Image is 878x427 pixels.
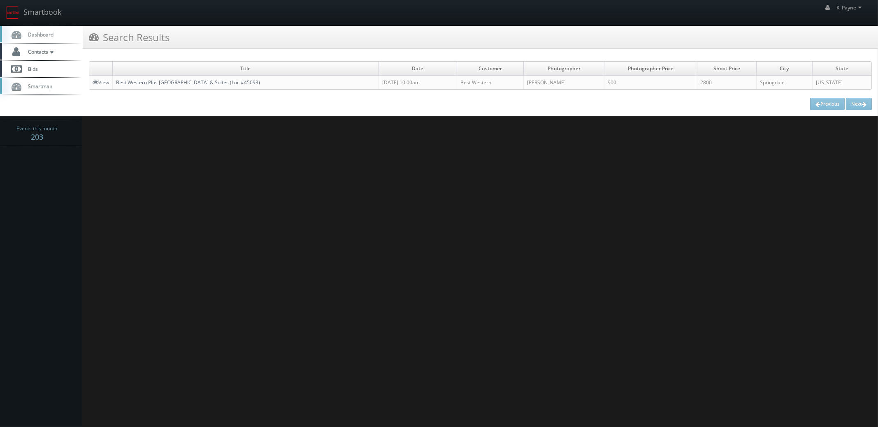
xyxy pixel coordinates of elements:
strong: 203 [31,132,43,142]
a: View [93,79,109,86]
td: City [757,62,813,76]
td: Customer [457,62,524,76]
td: Photographer [524,62,604,76]
td: Photographer Price [604,62,697,76]
span: Dashboard [24,31,53,38]
td: Title [113,62,379,76]
td: 2800 [697,76,757,90]
td: [DATE] 10:00am [379,76,457,90]
h3: Search Results [89,30,170,44]
span: Bids [24,65,38,72]
td: 900 [604,76,697,90]
td: Best Western [457,76,524,90]
td: Date [379,62,457,76]
span: Contacts [24,48,56,55]
img: smartbook-logo.png [6,6,19,19]
span: Events this month [17,125,58,133]
span: Smartmap [24,83,52,90]
a: Best Western Plus [GEOGRAPHIC_DATA] & Suites (Loc #45093) [116,79,260,86]
span: K_Payne [837,4,864,11]
td: State [812,62,871,76]
td: [US_STATE] [812,76,871,90]
td: [PERSON_NAME] [524,76,604,90]
td: Shoot Price [697,62,757,76]
td: Springdale [757,76,813,90]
